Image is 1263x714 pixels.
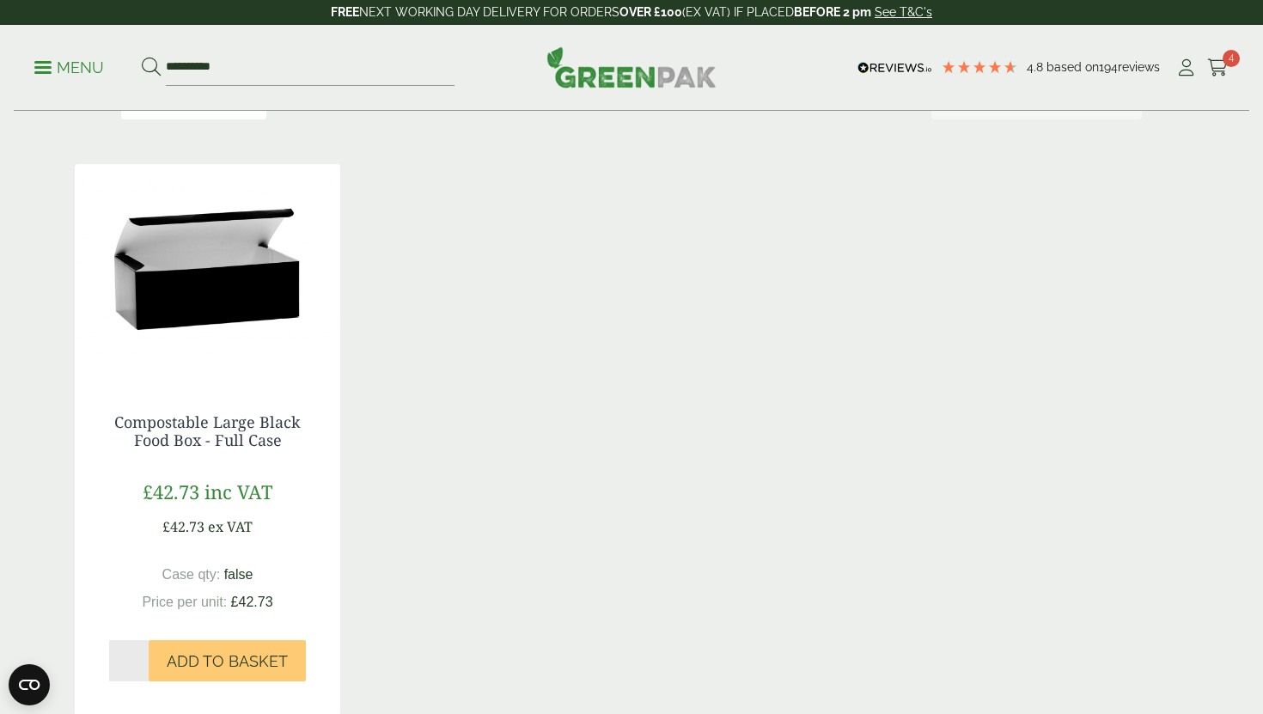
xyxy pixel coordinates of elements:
[149,640,306,681] button: Add to Basket
[1223,50,1240,67] span: 4
[1207,59,1229,76] i: Cart
[142,595,227,609] span: Price per unit:
[1118,60,1160,74] span: reviews
[162,567,221,582] span: Case qty:
[331,5,359,19] strong: FREE
[34,58,104,78] p: Menu
[114,412,301,451] a: Compostable Large Black Food Box - Full Case
[34,58,104,75] a: Menu
[75,164,340,379] img: black food box
[1175,59,1197,76] i: My Account
[224,567,253,582] span: false
[941,59,1018,75] div: 4.78 Stars
[162,517,204,536] span: £42.73
[204,479,272,504] span: inc VAT
[167,652,288,671] span: Add to Basket
[875,5,932,19] a: See T&C's
[9,664,50,705] button: Open CMP widget
[857,62,932,74] img: REVIEWS.io
[619,5,682,19] strong: OVER £100
[143,479,199,504] span: £42.73
[208,517,253,536] span: ex VAT
[1207,55,1229,81] a: 4
[794,5,871,19] strong: BEFORE 2 pm
[1027,60,1046,74] span: 4.8
[231,595,273,609] span: £42.73
[546,46,717,88] img: GreenPak Supplies
[1099,60,1118,74] span: 194
[1046,60,1099,74] span: Based on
